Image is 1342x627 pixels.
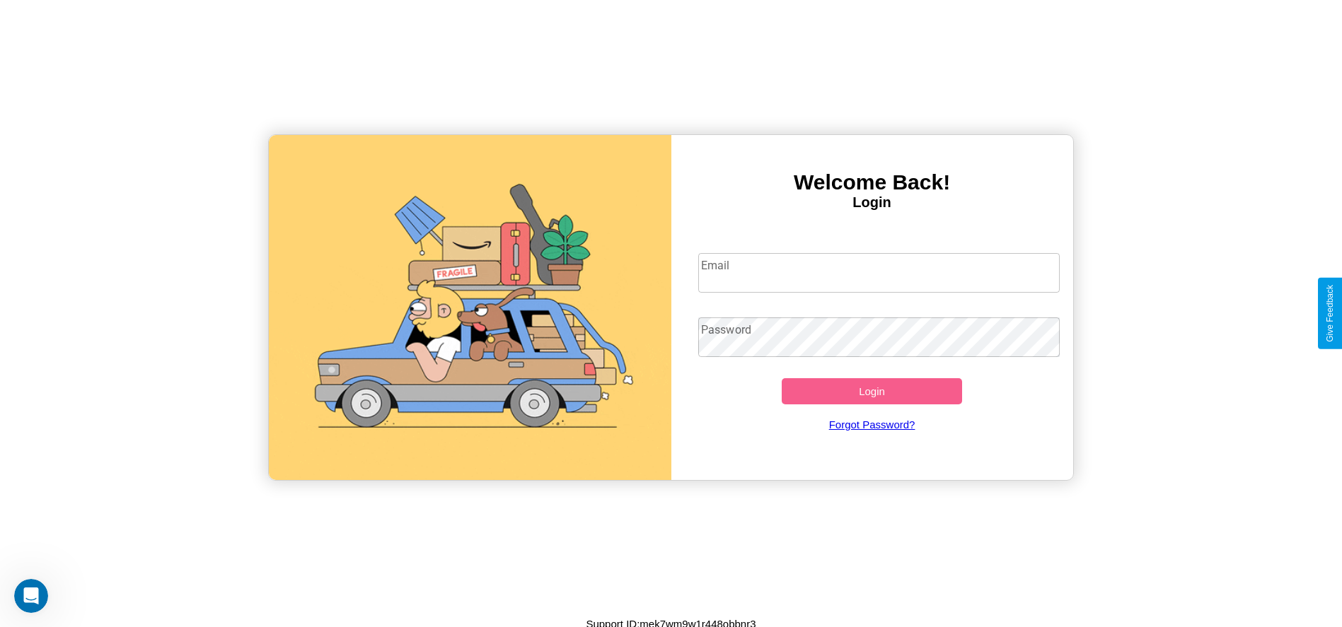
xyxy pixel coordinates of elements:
button: Login [782,378,963,404]
img: gif [269,135,671,480]
h3: Welcome Back! [671,170,1073,194]
a: Forgot Password? [691,404,1053,445]
h4: Login [671,194,1073,211]
div: Give Feedback [1325,285,1335,342]
iframe: Intercom live chat [14,579,48,613]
